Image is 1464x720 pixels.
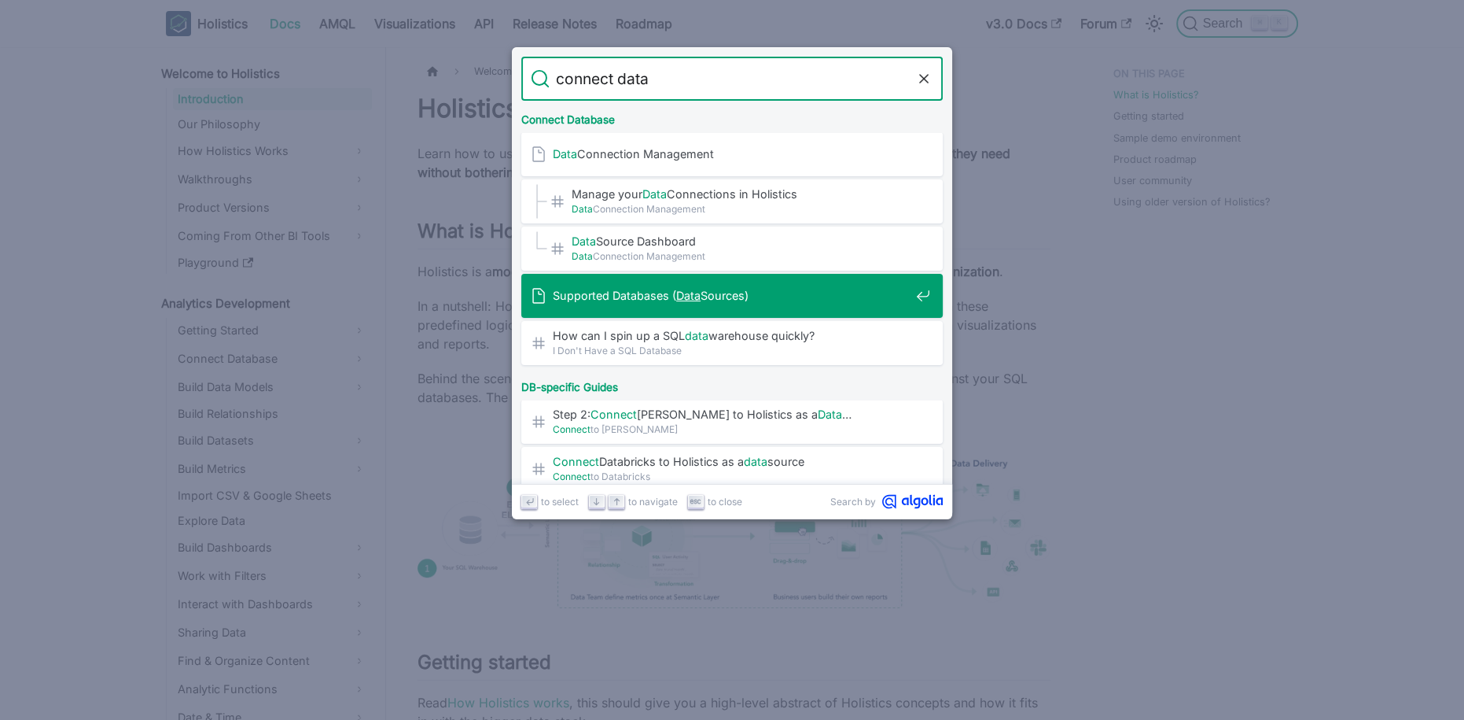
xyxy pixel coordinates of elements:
[572,234,596,248] mark: Data
[553,454,910,469] span: Databricks to Holistics as a source​
[590,496,602,508] svg: Arrow down
[541,494,579,509] span: to select
[521,227,943,271] a: DataSource Dashboard​DataConnection Management
[572,250,593,262] mark: Data
[572,186,910,201] span: Manage your Connections in Holistics​
[611,496,623,508] svg: Arrow up
[521,400,943,444] a: Step 2:Connect[PERSON_NAME] to Holistics as aData…Connectto [PERSON_NAME]
[690,496,701,508] svg: Escape key
[572,234,910,249] span: Source Dashboard​
[553,328,910,343] span: How can I spin up a SQL warehouse quickly?​
[553,455,599,468] mark: Connect
[521,321,943,365] a: How can I spin up a SQLdatawarehouse quickly?​I Don't Have a SQL Database
[590,408,637,421] mark: Connect
[553,423,590,435] mark: Connect
[521,447,943,491] a: ConnectDatabricks to Holistics as adatasource​Connectto Databricks
[518,368,946,400] div: DB-specific Guides
[553,407,910,422] span: Step 2: [PERSON_NAME] to Holistics as a …
[830,494,943,509] a: Search byAlgolia
[553,422,910,437] span: to [PERSON_NAME]
[830,494,876,509] span: Search by
[914,69,933,88] button: Clear the query
[521,179,943,223] a: Manage yourDataConnections in Holistics​DataConnection Management
[882,494,943,509] svg: Algolia
[676,289,701,302] mark: Data
[572,249,910,264] span: Connection Management
[642,187,667,201] mark: Data
[521,274,943,318] a: Supported Databases (DataSources)
[708,494,742,509] span: to close
[572,203,593,215] mark: Data
[553,146,910,161] span: Connection Management
[550,57,914,101] input: Search docs
[685,329,708,342] mark: data
[818,408,842,421] mark: Data
[553,288,910,303] span: Supported Databases ( Sources)
[518,101,946,132] div: Connect Database
[553,343,910,358] span: I Don't Have a SQL Database
[628,494,678,509] span: to navigate
[521,132,943,176] a: DataConnection Management
[524,496,535,508] svg: Enter key
[572,201,910,216] span: Connection Management
[744,455,767,468] mark: data
[553,147,577,161] mark: Data
[553,471,590,482] mark: Connect
[553,469,910,484] span: to Databricks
